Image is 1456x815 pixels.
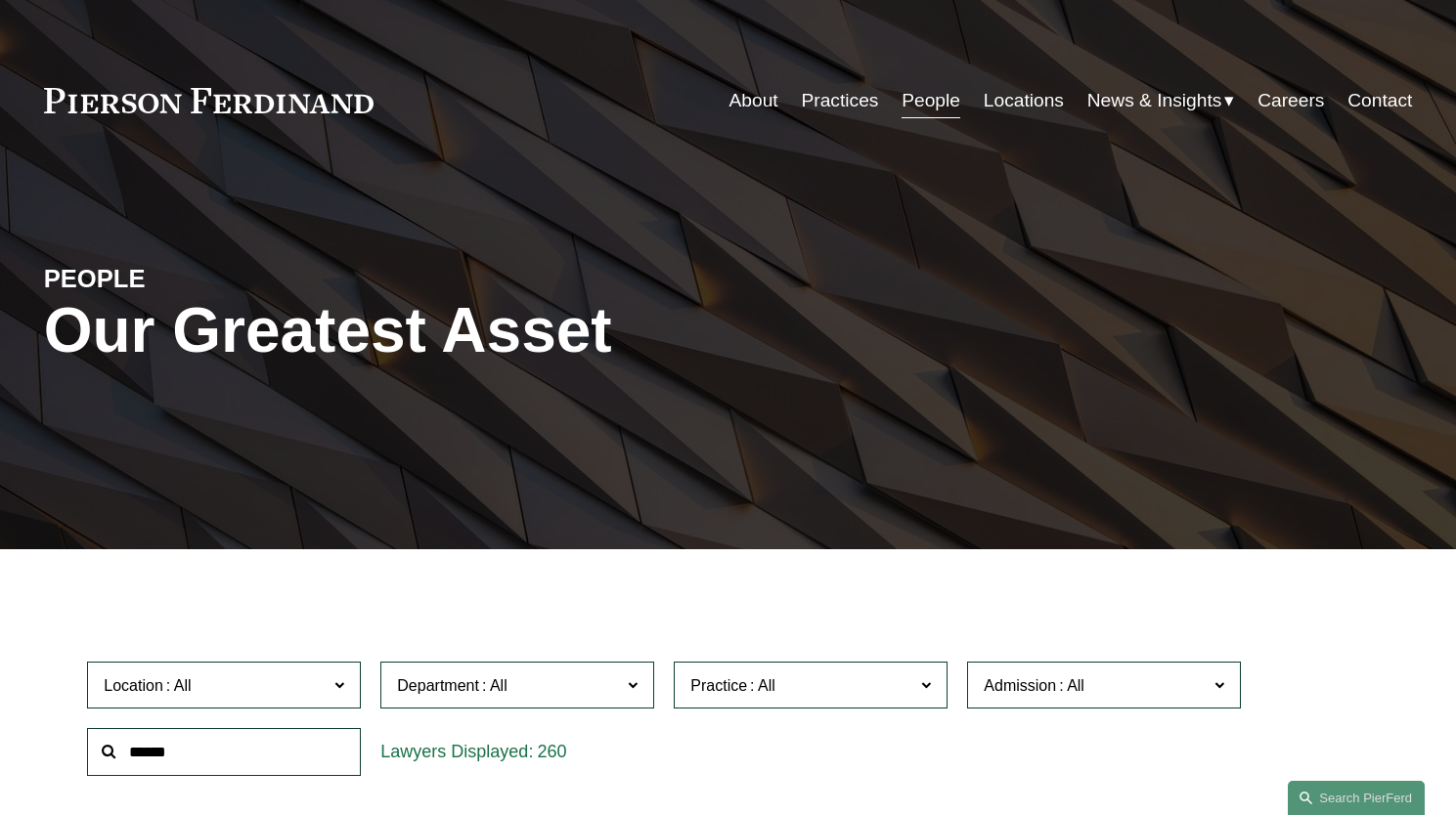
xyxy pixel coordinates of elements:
span: Location [104,677,163,694]
a: People [902,82,960,119]
span: 260 [537,742,566,761]
h4: PEOPLE [44,263,386,294]
a: Practices [802,82,879,119]
a: Careers [1257,82,1324,119]
span: Admission [984,677,1056,694]
span: Department [397,677,479,694]
a: folder dropdown [1087,82,1235,119]
a: Locations [984,82,1064,119]
a: About [729,82,778,119]
h1: Our Greatest Asset [44,295,956,366]
span: Practice [690,677,747,694]
a: Contact [1347,82,1412,119]
a: Search this site [1288,781,1425,815]
span: News & Insights [1087,84,1222,118]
